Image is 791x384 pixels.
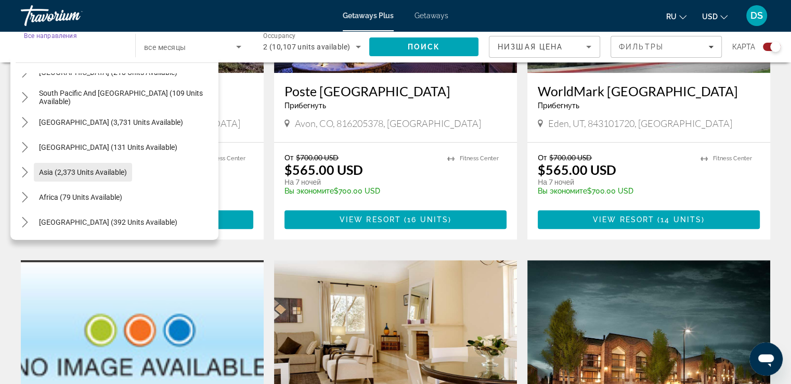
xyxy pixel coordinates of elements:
[34,188,127,207] button: Select destination: Africa (79 units available)
[34,63,183,82] button: Select destination: Australia (218 units available)
[34,113,188,132] button: Select destination: South America (3,731 units available)
[39,143,177,151] span: [GEOGRAPHIC_DATA] (131 units available)
[24,41,122,54] input: Select destination
[16,163,34,182] button: Toggle Asia (2,373 units available) submenu
[407,215,448,224] span: 16 units
[284,187,437,195] p: $700.00 USD
[538,177,690,187] p: На 7 ночей
[16,213,34,232] button: Toggle Middle East (392 units available) submenu
[16,63,34,82] button: Toggle Australia (218 units available) submenu
[16,188,34,207] button: Toggle Africa (79 units available) submenu
[39,193,122,201] span: Africa (79 units available)
[750,10,763,21] span: DS
[340,215,401,224] span: View Resort
[654,215,705,224] span: ( )
[548,118,732,129] span: Eden, UT, 843101720, [GEOGRAPHIC_DATA]
[498,41,591,53] mat-select: Sort by
[16,88,34,107] button: Toggle South Pacific and Oceania (109 units available) submenu
[749,342,783,376] iframe: Кнопка запуска окна обмена сообщениями
[666,12,677,21] span: ru
[144,43,186,52] span: все месяцы
[284,101,326,110] span: Прибегнуть
[538,187,587,195] span: Вы экономите
[284,83,507,99] a: Poste [GEOGRAPHIC_DATA]
[284,210,507,229] button: View Resort(16 units)
[24,32,77,39] span: Все направления
[284,177,437,187] p: На 7 ночей
[369,37,478,56] button: Search
[619,43,664,51] span: Фильтры
[732,40,755,54] span: карта
[538,210,760,229] button: View Resort(14 units)
[538,101,579,110] span: Прибегнуть
[666,9,686,24] button: Change language
[295,118,481,129] span: Avon, CO, 816205378, [GEOGRAPHIC_DATA]
[206,155,245,162] span: Fitness Center
[702,9,728,24] button: Change currency
[343,11,394,20] a: Getaways Plus
[408,43,440,51] span: Поиск
[39,89,213,106] span: South Pacific and [GEOGRAPHIC_DATA] (109 units available)
[460,155,499,162] span: Fitness Center
[713,155,752,162] span: Fitness Center
[16,138,34,157] button: Toggle Central America (131 units available) submenu
[538,162,616,177] p: $565.00 USD
[34,213,183,232] button: Select destination: Middle East (392 units available)
[263,43,350,51] span: 2 (10,107 units available)
[593,215,654,224] span: View Resort
[39,118,183,126] span: [GEOGRAPHIC_DATA] (3,731 units available)
[538,83,760,99] a: WorldMark [GEOGRAPHIC_DATA]
[39,168,127,176] span: Asia (2,373 units available)
[702,12,718,21] span: USD
[401,215,451,224] span: ( )
[414,11,448,20] a: Getaways
[284,162,363,177] p: $565.00 USD
[296,153,339,162] span: $700.00 USD
[284,153,293,162] span: От
[21,2,125,29] a: Travorium
[549,153,592,162] span: $700.00 USD
[34,88,218,107] button: Select destination: South Pacific and Oceania (109 units available)
[16,113,34,132] button: Toggle South America (3,731 units available) submenu
[538,187,690,195] p: $700.00 USD
[611,36,722,58] button: Filters
[34,163,132,182] button: Select destination: Asia (2,373 units available)
[538,153,547,162] span: От
[34,138,183,157] button: Select destination: Central America (131 units available)
[10,57,218,240] div: Destination options
[39,218,177,226] span: [GEOGRAPHIC_DATA] (392 units available)
[284,187,334,195] span: Вы экономите
[498,43,563,51] span: Низшая цена
[743,5,770,27] button: User Menu
[263,32,296,40] span: Occupancy
[660,215,702,224] span: 14 units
